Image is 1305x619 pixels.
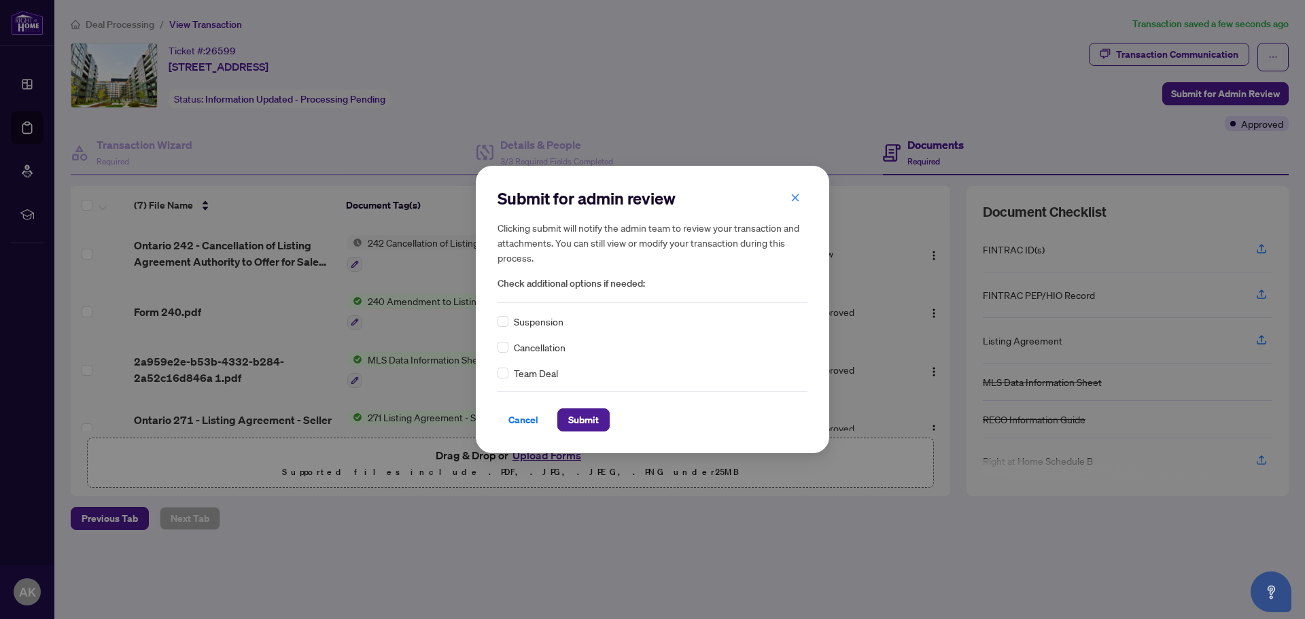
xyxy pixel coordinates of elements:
h5: Clicking submit will notify the admin team to review your transaction and attachments. You can st... [498,220,807,265]
span: close [790,193,800,202]
span: Cancellation [514,340,565,355]
button: Submit [557,408,610,431]
span: Suspension [514,314,563,329]
h2: Submit for admin review [498,188,807,209]
span: Check additional options if needed: [498,276,807,291]
button: Cancel [498,408,549,431]
span: Cancel [508,409,538,431]
span: Submit [568,409,599,431]
button: Open asap [1251,571,1291,612]
span: Team Deal [514,366,558,381]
